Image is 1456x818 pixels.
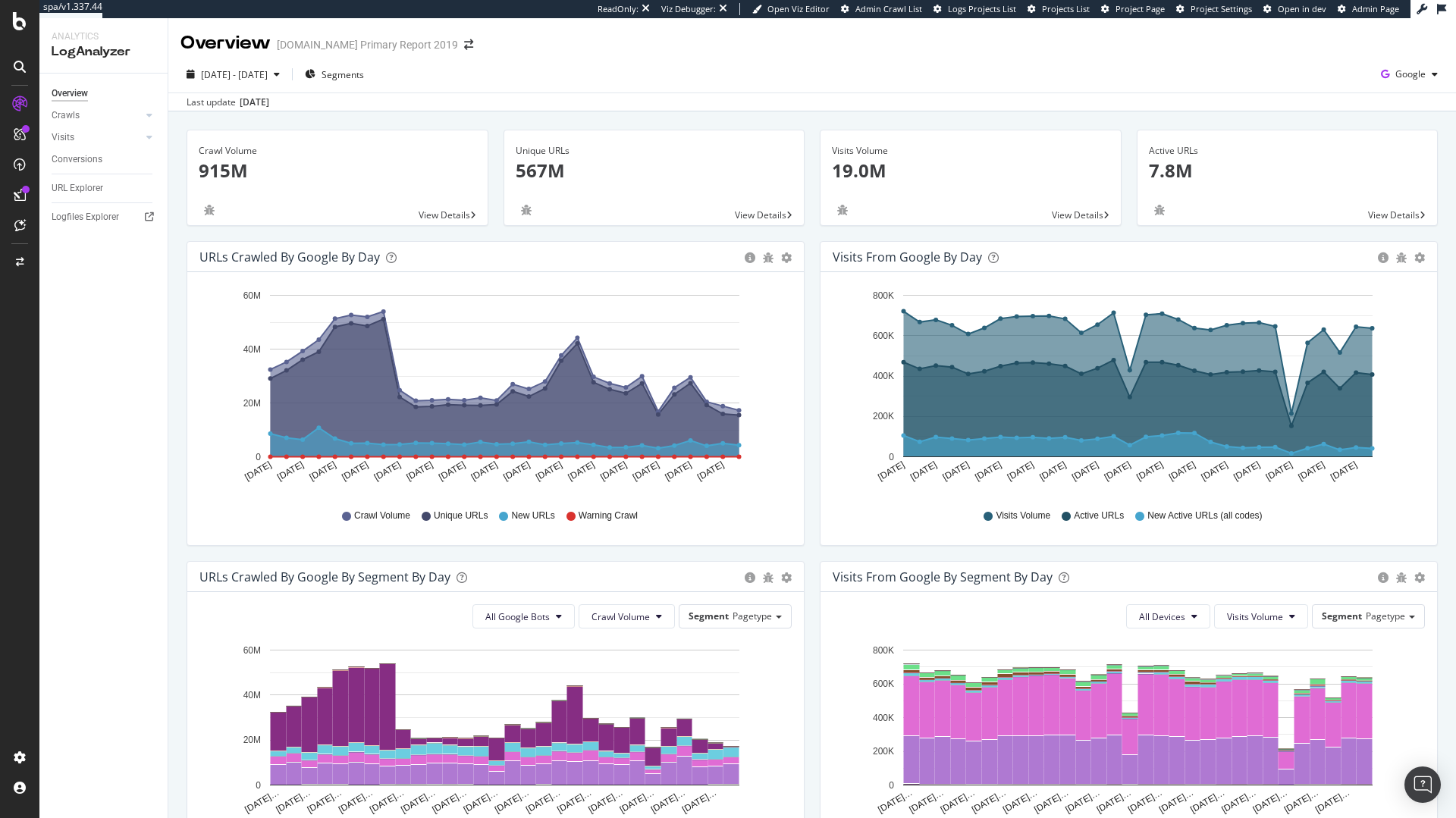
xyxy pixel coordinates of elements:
a: Logs Projects List [934,3,1016,15]
text: 40M [243,344,261,355]
div: bug [199,205,220,215]
span: New Active URLs (all codes) [1147,509,1262,522]
span: View Details [735,208,786,221]
span: Projects List [1042,3,1090,14]
a: Conversions [52,152,157,168]
span: Active URLs [1074,509,1124,522]
div: Logfiles Explorer [52,209,119,225]
div: gear [1414,572,1425,583]
text: 200K [873,412,894,422]
a: Admin Page [1338,3,1399,15]
div: bug [1149,205,1170,215]
text: [DATE] [340,459,370,483]
text: 400K [873,713,894,723]
text: 40M [243,690,261,700]
text: [DATE] [308,459,338,483]
div: Conversions [52,152,102,168]
div: gear [1414,252,1425,263]
span: Visits Volume [996,509,1050,522]
text: [DATE] [1037,459,1068,483]
text: 600K [873,331,894,341]
div: ReadOnly: [598,3,639,15]
div: Crawls [52,108,80,124]
a: Projects List [1028,3,1090,15]
div: arrow-right-arrow-left [464,39,473,50]
div: Unique URLs [516,144,793,158]
a: Crawls [52,108,142,124]
span: Segments [322,68,364,81]
div: Overview [52,86,88,102]
text: [DATE] [1232,459,1262,483]
span: View Details [1052,208,1103,221]
span: Admin Crawl List [855,3,922,14]
span: Crawl Volume [591,610,650,623]
text: [DATE] [534,459,564,483]
text: [DATE] [941,459,971,483]
text: 600K [873,679,894,689]
span: Admin Page [1352,3,1399,14]
text: 0 [256,452,261,462]
span: [DATE] - [DATE] [201,68,268,81]
span: Project Page [1116,3,1165,14]
span: All Google Bots [485,610,550,623]
text: [DATE] [908,459,939,483]
text: 60M [243,645,261,656]
a: URL Explorer [52,180,157,196]
p: 7.8M [1149,158,1426,183]
text: [DATE] [404,459,435,483]
text: [DATE] [437,459,467,483]
span: Logs Projects List [948,3,1016,14]
text: [DATE] [566,459,597,483]
text: [DATE] [501,459,532,483]
text: [DATE] [1200,459,1230,483]
text: [DATE] [598,459,629,483]
div: bug [516,205,537,215]
button: Segments [299,62,370,86]
div: gear [781,572,792,583]
span: Google [1395,67,1426,80]
text: [DATE] [876,459,906,483]
text: [DATE] [1134,459,1165,483]
div: URL Explorer [52,180,103,196]
text: 800K [873,290,894,301]
div: Visits Volume [832,144,1109,158]
button: Crawl Volume [579,604,675,628]
div: gear [781,252,792,263]
text: 20M [243,735,261,746]
text: [DATE] [1296,459,1326,483]
span: All Devices [1139,610,1185,623]
span: View Details [419,208,470,221]
text: 400K [873,371,894,381]
text: 20M [243,398,261,409]
span: Open Viz Editor [767,3,830,14]
text: [DATE] [663,459,693,483]
svg: A chart. [833,641,1420,816]
div: Viz Debugger: [661,3,716,15]
svg: A chart. [199,284,786,495]
span: Unique URLs [434,509,488,522]
div: URLs Crawled by Google by day [199,249,380,265]
span: View Details [1368,208,1420,221]
text: [DATE] [973,459,1003,483]
span: Warning Crawl [579,509,638,522]
div: Visits [52,130,74,146]
p: 19.0M [832,158,1109,183]
text: 200K [873,746,894,757]
a: Open in dev [1263,3,1326,15]
p: 567M [516,158,793,183]
text: 800K [873,645,894,656]
a: Open Viz Editor [752,3,830,15]
svg: A chart. [833,284,1420,495]
a: Logfiles Explorer [52,209,157,225]
span: Open in dev [1278,3,1326,14]
div: [DOMAIN_NAME] Primary Report 2019 [277,37,458,52]
span: New URLs [511,509,554,522]
button: Visits Volume [1214,604,1308,628]
div: bug [1396,572,1407,583]
a: Admin Crawl List [841,3,922,15]
div: Visits from Google By Segment By Day [833,569,1053,585]
a: Project Settings [1176,3,1252,15]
